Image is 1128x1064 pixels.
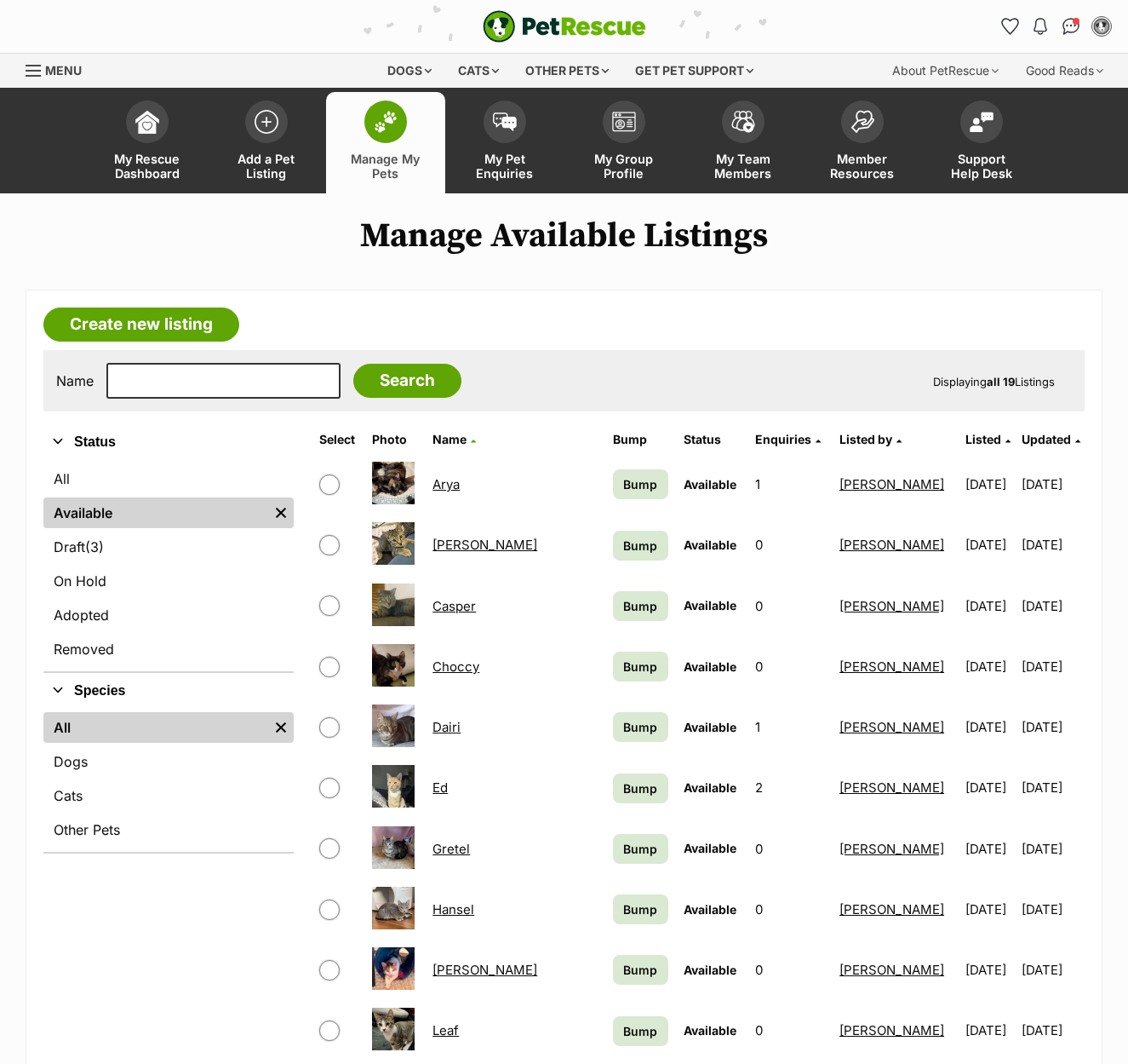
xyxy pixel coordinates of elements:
[839,901,944,917] a: [PERSON_NAME]
[1022,758,1083,817] td: [DATE]
[684,1023,736,1038] span: Available
[432,962,537,978] a: [PERSON_NAME]
[613,955,669,985] a: Bump
[613,712,669,742] a: Bump
[613,774,669,803] a: Bump
[43,308,239,342] a: Create new listing
[432,1022,459,1038] a: Leaf
[677,426,747,453] th: Status
[326,92,445,193] a: Manage My Pets
[467,152,543,181] span: My Pet Enquiries
[513,54,621,88] div: Other pets
[1034,18,1047,35] img: notifications-46538b983faf8c2785f20acdc204bb7945ddae34d4c08c2a6579f10ce5e182be.svg
[684,780,736,795] span: Available
[43,532,294,562] a: Draft
[748,637,831,696] td: 0
[748,698,831,756] td: 1
[43,566,294,596] a: On Hold
[613,652,669,682] a: Bump
[255,110,278,134] img: add-pet-listing-icon-0afa8454b4691262ce3f59096e99ab1cd57d4a30225e0717b998d2c9b9846f56.svg
[43,712,268,743] a: All
[839,432,892,446] span: Listed by
[959,515,1020,574] td: [DATE]
[623,1022,657,1040] span: Bump
[1057,13,1085,40] a: Conversations
[959,758,1020,817] td: [DATE]
[375,54,444,88] div: Dogs
[839,598,944,614] a: [PERSON_NAME]
[613,591,669,621] a: Bump
[1022,698,1083,756] td: [DATE]
[748,940,831,999] td: 0
[135,110,159,134] img: dashboard-icon-eb2f2d2d3e046f16d808141f083e7271f6b2e854fb5c12c21221c1fb7104beca.svg
[613,1016,669,1046] a: Bump
[1022,820,1083,878] td: [DATE]
[26,54,94,84] a: Menu
[987,375,1015,388] strong: all 19
[1093,18,1110,35] img: Carole Neese profile pic
[922,92,1041,193] a: Support Help Desk
[684,902,736,917] span: Available
[1022,432,1071,446] span: Updated
[839,779,944,796] a: [PERSON_NAME]
[43,431,294,453] button: Status
[372,644,415,687] img: Choccy
[959,455,1020,514] td: [DATE]
[684,598,736,613] span: Available
[613,469,669,499] a: Bump
[959,880,1020,939] td: [DATE]
[623,718,657,736] span: Bump
[353,364,461,398] input: Search
[824,152,901,181] span: Member Resources
[432,901,474,917] a: Hansel
[623,779,657,797] span: Bump
[207,92,326,193] a: Add a Pet Listing
[1022,637,1083,696] td: [DATE]
[623,537,657,555] span: Bump
[748,455,831,514] td: 1
[43,634,294,664] a: Removed
[45,63,82,78] span: Menu
[959,1001,1020,1060] td: [DATE]
[933,375,1055,388] span: Displaying Listings
[268,497,294,528] a: Remove filter
[432,598,476,614] a: Casper
[347,152,424,181] span: Manage My Pets
[43,463,294,494] a: All
[748,577,831,636] td: 0
[839,841,944,857] a: [PERSON_NAME]
[684,963,736,977] span: Available
[959,577,1020,636] td: [DATE]
[372,947,415,990] img: Helena
[684,720,736,734] span: Available
[1022,577,1083,636] td: [DATE]
[228,152,305,181] span: Add a Pet Listing
[684,659,736,674] span: Available
[56,373,94,388] label: Name
[839,537,944,553] a: [PERSON_NAME]
[684,92,803,193] a: My Team Members
[432,659,479,675] a: Choccy
[996,13,1115,40] ul: Account quick links
[970,112,993,132] img: help-desk-icon-fdf02630f3aa405de69fd3d07c3f3aa587a6932b1a1747fa1d2bba05be0121f9.svg
[839,719,944,735] a: [PERSON_NAME]
[959,698,1020,756] td: [DATE]
[312,426,364,453] th: Select
[1062,18,1080,35] img: chat-41dd97257d64d25036548639549fe6c8038ab92f7586957e7f3b1b290dea8141.svg
[612,112,636,132] img: group-profile-icon-3fa3cf56718a62981997c0bc7e787c4b2cf8bcc04b72c1350f741eb67cf2f40e.svg
[1027,13,1054,40] button: Notifications
[43,709,294,852] div: Species
[365,426,424,453] th: Photo
[372,584,415,626] img: Casper
[1022,515,1083,574] td: [DATE]
[839,432,902,446] a: Listed by
[586,152,662,181] span: My Group Profile
[483,10,646,43] img: logo-e224e6f780fb5917bec1dbf3a21bbac754714ae5b6737aabdf751b685950b380.svg
[705,152,782,181] span: My Team Members
[445,92,564,193] a: My Pet Enquiries
[432,432,476,446] a: Name
[748,880,831,939] td: 0
[731,111,755,133] img: team-members-icon-5396bd8760b3fe7c0b43da4ab00e1e3bb1a5d9ba89233759b79545d2d3fc5d0d.svg
[1022,455,1083,514] td: [DATE]
[850,110,874,133] img: member-resources-icon-8e73f808a243e03378d46382f2149f9095a855e16c252ad45f914b54edf8863c.svg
